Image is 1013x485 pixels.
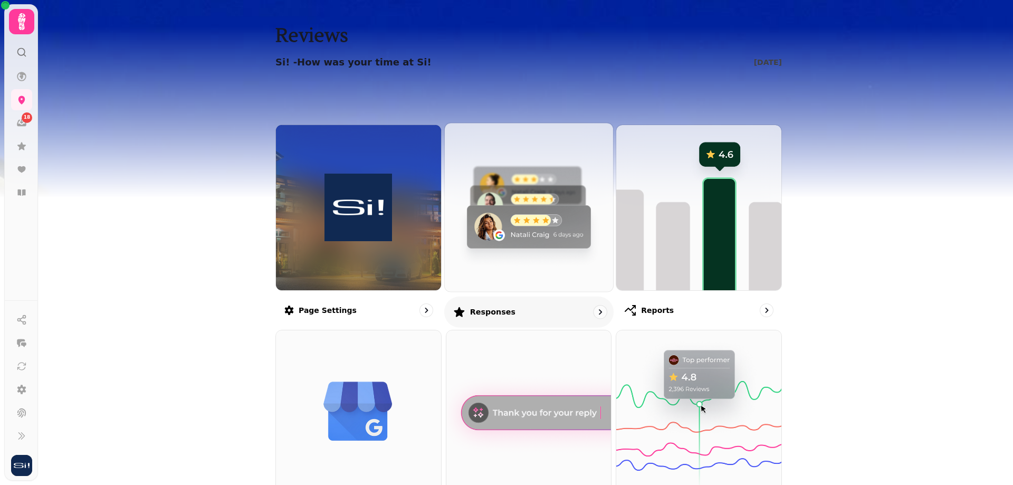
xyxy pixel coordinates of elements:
svg: go to [421,305,432,316]
svg: go to [761,305,772,316]
a: Page settingsHow was your time at Si!Page settings [275,125,442,326]
p: Si! - How was your time at Si! [275,55,432,70]
p: Reports [641,305,674,316]
a: 18 [11,112,32,134]
img: Responses [436,115,622,300]
p: Responses [470,307,515,317]
p: [DATE] [754,57,782,68]
span: 18 [24,114,31,121]
img: Reports [616,125,781,290]
img: User avatar [11,455,32,476]
p: Page settings [299,305,357,316]
svg: go to [595,307,605,317]
a: ReportsReports [616,125,782,326]
a: ResponsesResponses [444,122,614,327]
img: How was your time at Si! [297,174,420,241]
button: User avatar [9,455,34,476]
